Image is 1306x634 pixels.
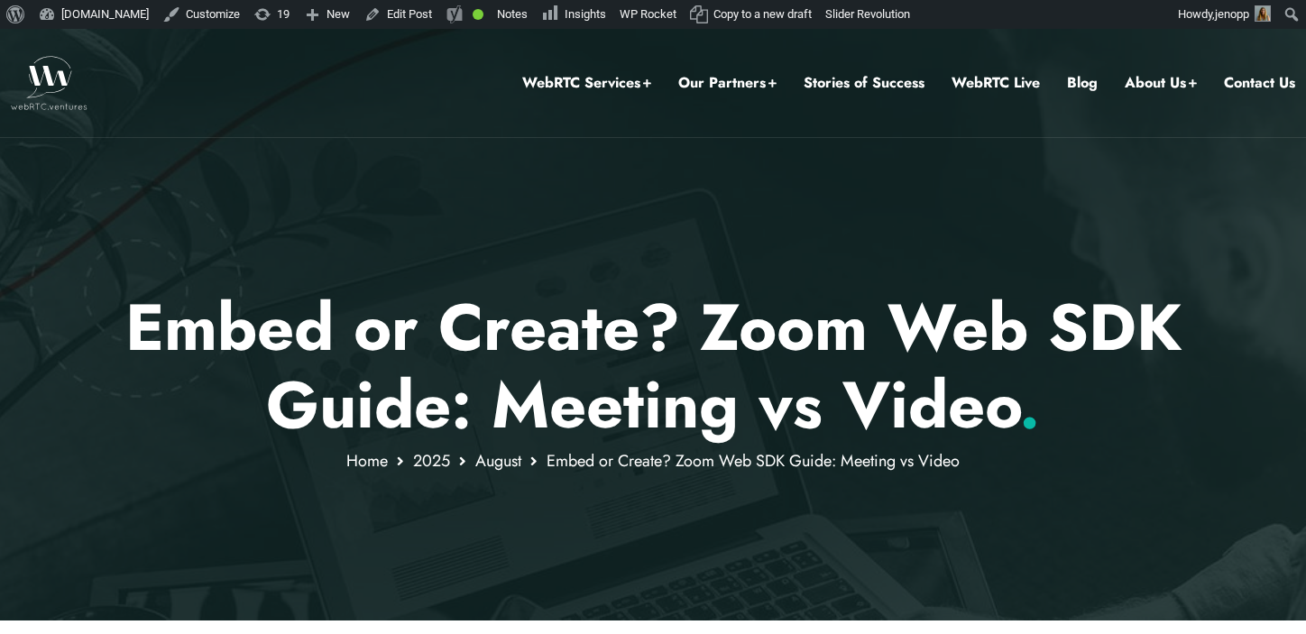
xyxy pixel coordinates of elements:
a: Home [346,449,388,473]
a: Blog [1067,71,1098,95]
a: 2025 [413,449,450,473]
span: Slider Revolution [825,7,910,21]
a: Our Partners [678,71,777,95]
p: Embed or Create? Zoom Web SDK Guide: Meeting vs Video [125,289,1182,445]
span: jenopp [1215,7,1249,21]
span: . [1019,358,1040,452]
a: August [475,449,521,473]
a: Contact Us [1224,71,1295,95]
span: Embed or Create? Zoom Web SDK Guide: Meeting vs Video [547,449,960,473]
a: Stories of Success [804,71,924,95]
a: About Us [1125,71,1197,95]
div: Good [473,9,483,20]
a: WebRTC Live [952,71,1040,95]
img: WebRTC.ventures [11,56,87,110]
a: WebRTC Services [522,71,651,95]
